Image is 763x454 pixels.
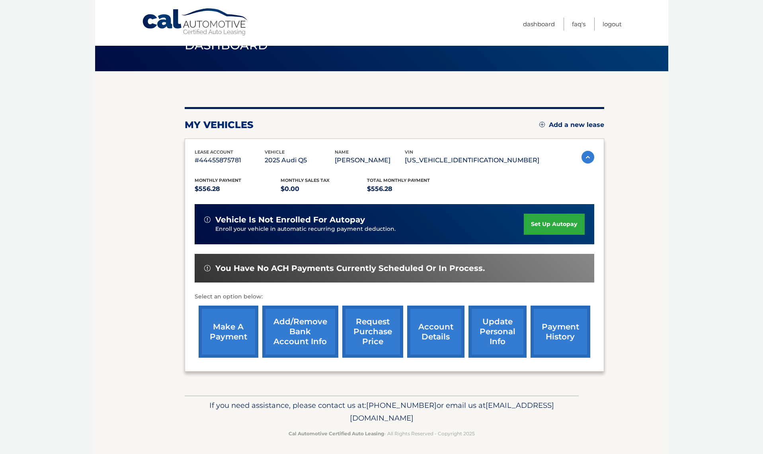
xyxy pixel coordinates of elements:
span: vehicle [265,149,285,155]
p: - All Rights Reserved - Copyright 2025 [190,429,574,438]
span: vin [405,149,413,155]
span: lease account [195,149,233,155]
a: set up autopay [524,214,584,235]
a: make a payment [199,306,258,358]
a: update personal info [468,306,527,358]
p: Select an option below: [195,292,594,302]
span: vehicle is not enrolled for autopay [215,215,365,225]
p: 2025 Audi Q5 [265,155,335,166]
p: $556.28 [195,183,281,195]
a: Logout [603,18,622,31]
p: $556.28 [367,183,453,195]
span: Total Monthly Payment [367,177,430,183]
p: Enroll your vehicle in automatic recurring payment deduction. [215,225,524,234]
a: Add/Remove bank account info [262,306,338,358]
img: alert-white.svg [204,265,211,271]
a: FAQ's [572,18,585,31]
a: Dashboard [523,18,555,31]
span: [PHONE_NUMBER] [366,401,437,410]
a: account details [407,306,464,358]
a: Cal Automotive [142,8,249,36]
span: Monthly Payment [195,177,241,183]
a: payment history [531,306,590,358]
a: request purchase price [342,306,403,358]
a: Add a new lease [539,121,604,129]
img: alert-white.svg [204,216,211,223]
span: Monthly sales Tax [281,177,330,183]
span: [EMAIL_ADDRESS][DOMAIN_NAME] [350,401,554,423]
strong: Cal Automotive Certified Auto Leasing [289,431,384,436]
span: You have no ACH payments currently scheduled or in process. [215,263,485,273]
h2: my vehicles [185,119,254,131]
p: If you need assistance, please contact us at: or email us at [190,399,574,425]
p: #44455875781 [195,155,265,166]
p: [PERSON_NAME] [335,155,405,166]
span: name [335,149,349,155]
p: [US_VEHICLE_IDENTIFICATION_NUMBER] [405,155,539,166]
img: add.svg [539,122,545,127]
p: $0.00 [281,183,367,195]
img: accordion-active.svg [582,151,594,164]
